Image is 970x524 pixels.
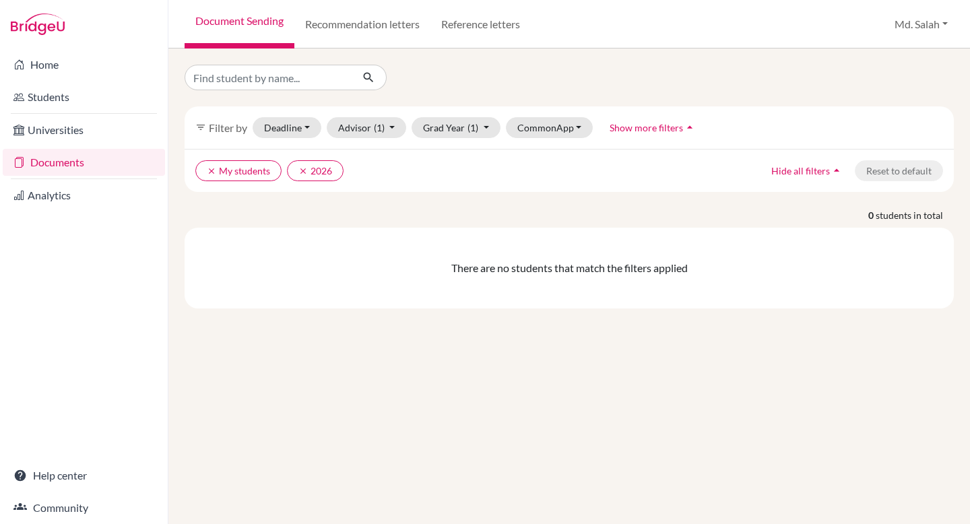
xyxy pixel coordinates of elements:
[327,117,407,138] button: Advisor(1)
[190,260,948,276] div: There are no students that match the filters applied
[598,117,708,138] button: Show more filtersarrow_drop_up
[830,164,843,177] i: arrow_drop_up
[185,65,352,90] input: Find student by name...
[683,121,697,134] i: arrow_drop_up
[195,160,282,181] button: clearMy students
[412,117,500,138] button: Grad Year(1)
[3,84,165,110] a: Students
[3,494,165,521] a: Community
[888,11,954,37] button: Md. Salah
[374,122,385,133] span: (1)
[868,208,876,222] strong: 0
[11,13,65,35] img: Bridge-U
[3,51,165,78] a: Home
[760,160,855,181] button: Hide all filtersarrow_drop_up
[506,117,593,138] button: CommonApp
[855,160,943,181] button: Reset to default
[209,121,247,134] span: Filter by
[876,208,954,222] span: students in total
[287,160,344,181] button: clear2026
[771,165,830,176] span: Hide all filters
[467,122,478,133] span: (1)
[3,182,165,209] a: Analytics
[207,166,216,176] i: clear
[610,122,683,133] span: Show more filters
[298,166,308,176] i: clear
[253,117,321,138] button: Deadline
[195,122,206,133] i: filter_list
[3,149,165,176] a: Documents
[3,462,165,489] a: Help center
[3,117,165,143] a: Universities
